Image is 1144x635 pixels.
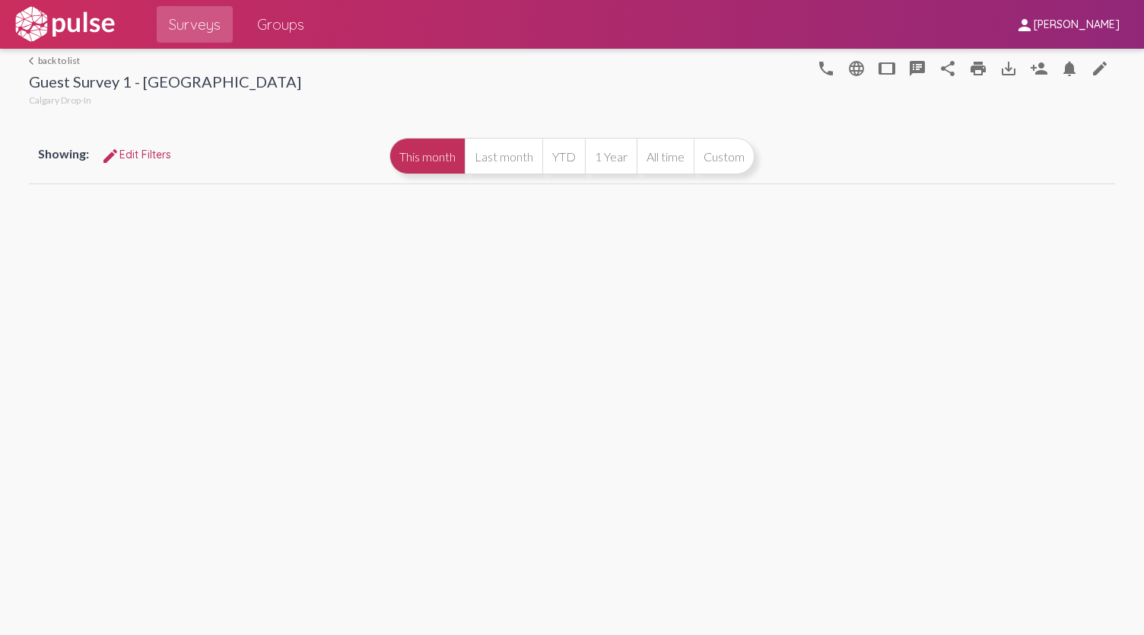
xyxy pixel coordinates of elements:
mat-icon: arrow_back_ios [29,56,38,65]
span: Calgary Drop-In [29,94,91,106]
mat-icon: Bell [1060,59,1079,78]
mat-icon: Share [939,59,957,78]
div: Guest Survey 1 - [GEOGRAPHIC_DATA] [29,72,301,94]
mat-icon: person [1015,16,1034,34]
img: white-logo.svg [12,5,117,43]
span: Surveys [169,11,221,38]
button: tablet [872,53,902,83]
button: Download [993,53,1024,83]
button: speaker_notes [902,53,933,83]
button: [PERSON_NAME] [1003,10,1132,38]
button: Last month [465,138,542,174]
span: [PERSON_NAME] [1034,18,1120,32]
button: Edit FiltersEdit Filters [89,141,183,168]
mat-icon: print [969,59,987,78]
button: Bell [1054,53,1085,83]
mat-icon: Person [1030,59,1048,78]
a: print [963,53,993,83]
mat-icon: Edit Filters [101,147,119,165]
button: Custom [694,138,755,174]
a: back to list [29,55,301,66]
mat-icon: Download [999,59,1018,78]
button: Person [1024,53,1054,83]
button: All time [637,138,694,174]
span: Groups [257,11,304,38]
button: language [811,53,841,83]
mat-icon: language [847,59,866,78]
mat-icon: tablet [878,59,896,78]
span: Showing: [38,146,89,161]
mat-icon: edit [1091,59,1109,78]
button: 1 Year [585,138,637,174]
mat-icon: speaker_notes [908,59,926,78]
a: Groups [245,6,316,43]
span: Edit Filters [101,148,171,161]
button: YTD [542,138,585,174]
button: Share [933,53,963,83]
button: This month [389,138,465,174]
a: edit [1085,53,1115,83]
a: Surveys [157,6,233,43]
button: language [841,53,872,83]
mat-icon: language [817,59,835,78]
